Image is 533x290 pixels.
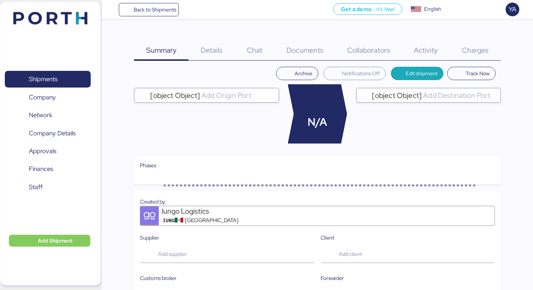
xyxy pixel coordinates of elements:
[29,92,56,103] span: Company
[9,235,90,247] button: Add Shipment
[29,164,53,174] span: Finances
[347,45,390,55] span: Collaborators
[247,45,262,55] span: Chat
[509,4,516,14] span: YA
[134,5,176,14] span: Back to Shipments
[185,216,238,224] span: [GEOGRAPHIC_DATA]
[106,3,119,16] button: Menu
[276,67,318,80] button: Archive
[5,107,91,124] a: Network
[119,3,179,16] a: Back to Shipments
[201,45,222,55] span: Details
[38,236,73,245] span: Add Shipment
[29,128,76,139] span: Company Details
[286,45,324,55] span: Documents
[150,92,200,99] span: [object Object]
[324,67,386,80] button: Notifications Off
[200,91,275,100] input: [object Object]
[29,146,56,156] span: Approvals
[422,91,497,100] input: [object Object]
[339,250,362,258] span: Add client
[414,45,438,55] span: Activity
[5,125,91,142] a: Company Details
[447,67,496,80] button: Track Now
[5,161,91,178] a: Finances
[342,69,380,78] span: Notifications Off
[295,69,312,78] span: Archive
[5,89,91,106] a: Company
[162,206,251,216] div: Iungo Logistics
[406,69,438,78] span: Edit shipment
[29,74,57,85] span: Shipments
[466,69,490,78] span: Track Now
[321,245,495,263] button: Add client
[5,179,91,196] a: Staff
[424,5,441,13] div: English
[29,182,43,192] span: Staff
[5,143,91,160] a: Approvals
[308,114,327,130] span: N/A
[29,110,52,121] span: Network
[158,250,187,258] span: Add supplier
[146,45,177,55] span: Summary
[140,198,495,206] div: Created by
[462,45,489,55] span: Charges
[5,71,91,88] a: Shipments
[140,161,495,169] div: Phases
[372,92,422,99] span: [object Object]
[140,245,314,263] button: Add supplier
[391,67,444,80] button: Edit shipment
